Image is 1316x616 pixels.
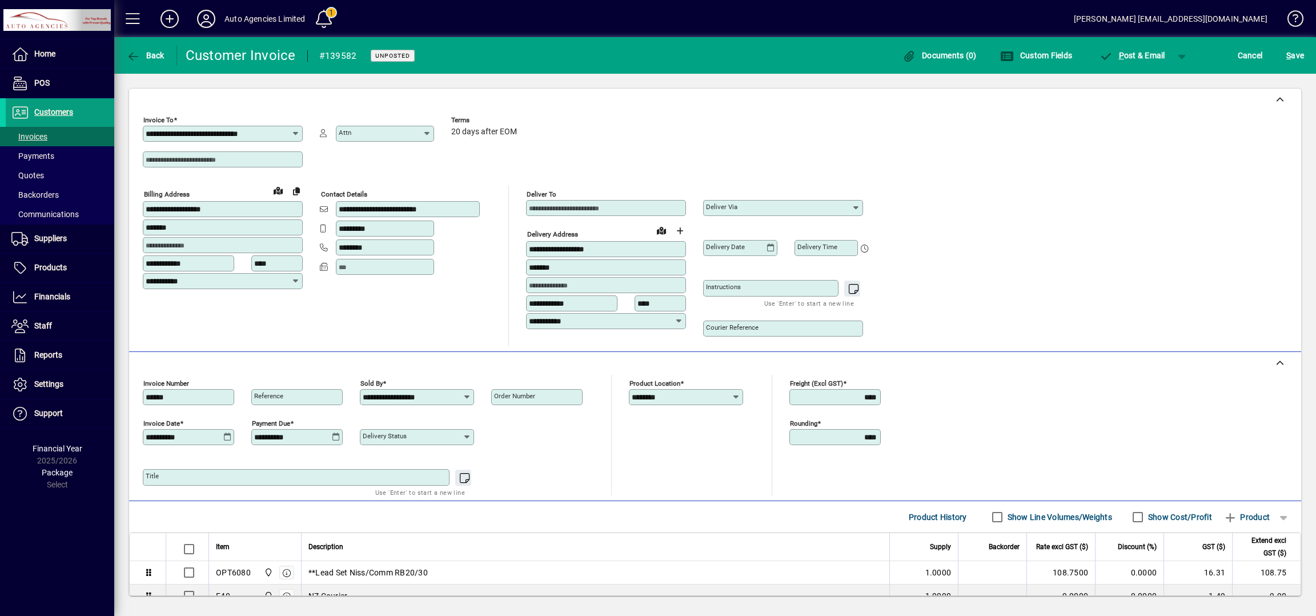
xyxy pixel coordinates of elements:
[790,419,817,427] mat-label: Rounding
[123,45,167,66] button: Back
[904,507,972,527] button: Product History
[6,254,114,282] a: Products
[11,171,44,180] span: Quotes
[34,78,50,87] span: POS
[254,392,283,400] mat-label: Reference
[997,45,1075,66] button: Custom Fields
[1163,585,1232,607] td: 1.49
[224,10,306,28] div: Auto Agencies Limited
[216,590,230,602] div: E40
[216,541,230,553] span: Item
[1034,567,1088,578] div: 108.7500
[6,312,114,341] a: Staff
[143,419,180,427] mat-label: Invoice date
[34,321,52,330] span: Staff
[1119,51,1124,60] span: P
[1235,45,1266,66] button: Cancel
[1118,541,1157,553] span: Discount (%)
[925,590,952,602] span: 1.0000
[287,182,306,200] button: Copy to Delivery address
[11,210,79,219] span: Communications
[902,51,977,60] span: Documents (0)
[6,127,114,146] a: Invoices
[1283,45,1307,66] button: Save
[930,541,951,553] span: Supply
[706,283,741,291] mat-label: Instructions
[1286,51,1291,60] span: S
[308,567,428,578] span: **Lead Set Niss/Comm RB20/30
[1163,561,1232,585] td: 16.31
[34,263,67,272] span: Products
[11,190,59,199] span: Backorders
[1034,590,1088,602] div: 9.9000
[629,379,680,387] mat-label: Product location
[375,52,410,59] span: Unposted
[6,146,114,166] a: Payments
[1095,561,1163,585] td: 0.0000
[900,45,980,66] button: Documents (0)
[652,221,671,239] a: View on map
[252,419,290,427] mat-label: Payment due
[11,151,54,161] span: Payments
[33,444,82,453] span: Financial Year
[34,107,73,117] span: Customers
[114,45,177,66] app-page-header-button: Back
[143,379,189,387] mat-label: Invoice number
[6,370,114,399] a: Settings
[146,472,159,480] mat-label: Title
[186,46,296,65] div: Customer Invoice
[34,49,55,58] span: Home
[451,117,520,124] span: Terms
[34,379,63,389] span: Settings
[1095,585,1163,607] td: 0.0000
[1223,508,1270,526] span: Product
[269,181,287,199] a: View on map
[363,432,407,440] mat-label: Delivery status
[34,409,63,418] span: Support
[1146,511,1212,523] label: Show Cost/Profit
[308,541,343,553] span: Description
[1202,541,1225,553] span: GST ($)
[308,590,348,602] span: NZ Courier
[1099,51,1165,60] span: ost & Email
[1232,561,1301,585] td: 108.75
[6,205,114,224] a: Communications
[6,283,114,311] a: Financials
[909,508,967,526] span: Product History
[375,486,465,499] mat-hint: Use 'Enter' to start a new line
[34,292,70,301] span: Financials
[797,243,837,251] mat-label: Delivery time
[527,190,556,198] mat-label: Deliver To
[764,297,854,310] mat-hint: Use 'Enter' to start a new line
[1093,45,1171,66] button: Post & Email
[261,566,274,579] span: Rangiora
[11,132,47,141] span: Invoices
[126,51,164,60] span: Back
[34,234,67,243] span: Suppliers
[1000,51,1072,60] span: Custom Fields
[6,399,114,428] a: Support
[34,350,62,359] span: Reports
[494,392,535,400] mat-label: Order number
[6,69,114,98] a: POS
[42,468,73,477] span: Package
[6,341,114,370] a: Reports
[790,379,843,387] mat-label: Freight (excl GST)
[1238,46,1263,65] span: Cancel
[339,129,351,137] mat-label: Attn
[1232,585,1301,607] td: 9.90
[706,203,737,211] mat-label: Deliver via
[360,379,383,387] mat-label: Sold by
[1036,541,1088,553] span: Rate excl GST ($)
[1279,2,1302,39] a: Knowledge Base
[1286,46,1304,65] span: ave
[261,590,274,602] span: Rangiora
[143,116,174,124] mat-label: Invoice To
[1005,511,1112,523] label: Show Line Volumes/Weights
[6,185,114,205] a: Backorders
[151,9,188,29] button: Add
[319,47,357,65] div: #139582
[1074,10,1267,28] div: [PERSON_NAME] [EMAIL_ADDRESS][DOMAIN_NAME]
[671,222,689,240] button: Choose address
[989,541,1020,553] span: Backorder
